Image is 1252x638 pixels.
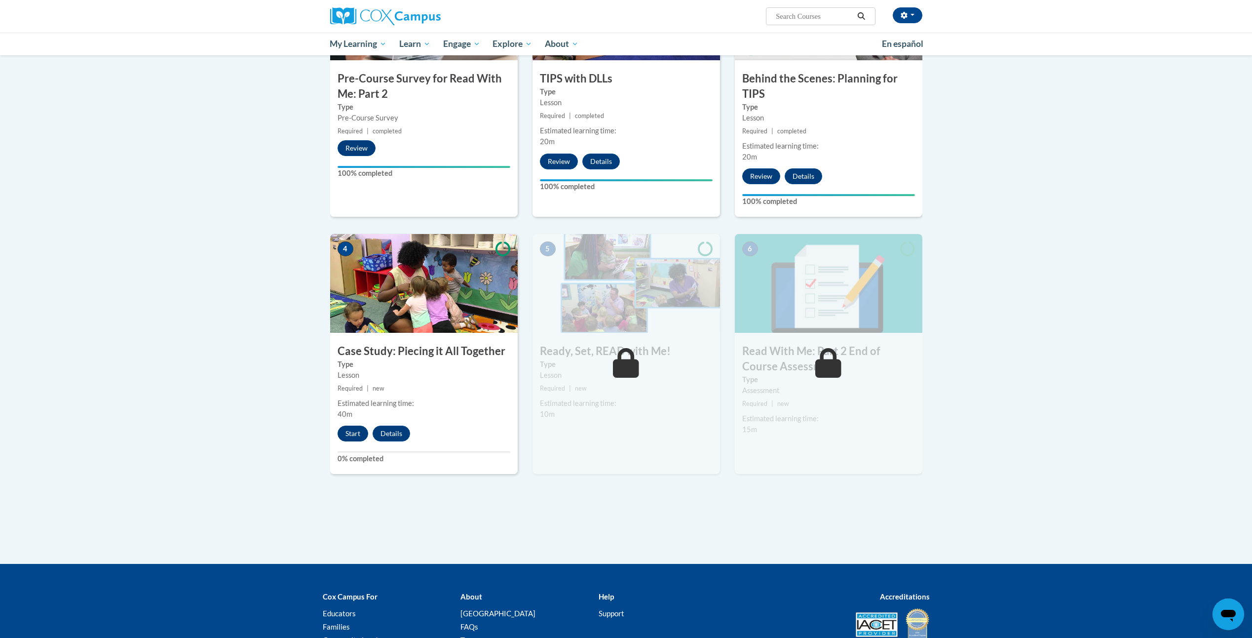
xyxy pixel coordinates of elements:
[367,127,369,135] span: |
[742,168,780,184] button: Review
[771,127,773,135] span: |
[575,385,587,392] span: new
[775,10,854,22] input: Search Courses
[338,102,510,113] label: Type
[742,153,757,161] span: 20m
[493,38,532,50] span: Explore
[540,154,578,169] button: Review
[742,374,915,385] label: Type
[330,7,518,25] a: Cox Campus
[742,113,915,123] div: Lesson
[323,609,356,618] a: Educators
[545,38,578,50] span: About
[540,112,565,120] span: Required
[367,385,369,392] span: |
[540,370,713,381] div: Lesson
[1213,598,1244,630] iframe: Button to launch messaging window
[599,609,624,618] a: Support
[330,344,518,359] h3: Case Study: Piecing it All Together
[854,10,869,22] button: Search
[315,33,937,55] div: Main menu
[338,398,510,409] div: Estimated learning time:
[540,385,565,392] span: Required
[875,34,930,54] a: En español
[575,112,604,120] span: completed
[540,359,713,370] label: Type
[742,241,758,256] span: 6
[540,86,713,97] label: Type
[532,344,720,359] h3: Ready, Set, READ with Me!
[338,385,363,392] span: Required
[338,453,510,464] label: 0% completed
[460,622,478,631] a: FAQs
[882,39,923,49] span: En español
[742,413,915,424] div: Estimated learning time:
[338,127,363,135] span: Required
[486,33,538,55] a: Explore
[540,179,713,181] div: Your progress
[742,400,767,407] span: Required
[330,7,441,25] img: Cox Campus
[338,370,510,381] div: Lesson
[771,400,773,407] span: |
[742,127,767,135] span: Required
[735,234,922,333] img: Course Image
[777,400,789,407] span: new
[742,194,915,196] div: Your progress
[742,196,915,207] label: 100% completed
[540,97,713,108] div: Lesson
[777,127,806,135] span: completed
[856,612,898,637] img: Accredited IACET® Provider
[569,385,571,392] span: |
[540,410,555,418] span: 10m
[443,38,480,50] span: Engage
[540,181,713,192] label: 100% completed
[330,234,518,333] img: Course Image
[330,38,386,50] span: My Learning
[742,425,757,434] span: 15m
[540,241,556,256] span: 5
[373,426,410,441] button: Details
[330,71,518,102] h3: Pre-Course Survey for Read With Me: Part 2
[460,592,482,601] b: About
[893,7,922,23] button: Account Settings
[373,385,384,392] span: new
[599,592,614,601] b: Help
[338,426,368,441] button: Start
[393,33,437,55] a: Learn
[540,398,713,409] div: Estimated learning time:
[735,71,922,102] h3: Behind the Scenes: Planning for TIPS
[540,137,555,146] span: 20m
[742,385,915,396] div: Assessment
[399,38,430,50] span: Learn
[742,102,915,113] label: Type
[373,127,402,135] span: completed
[323,622,350,631] a: Families
[460,609,535,618] a: [GEOGRAPHIC_DATA]
[338,410,352,418] span: 40m
[540,125,713,136] div: Estimated learning time:
[880,592,930,601] b: Accreditations
[437,33,487,55] a: Engage
[742,141,915,152] div: Estimated learning time:
[338,140,376,156] button: Review
[785,168,822,184] button: Details
[569,112,571,120] span: |
[538,33,585,55] a: About
[338,359,510,370] label: Type
[532,234,720,333] img: Course Image
[532,71,720,86] h3: TIPS with DLLs
[338,113,510,123] div: Pre-Course Survey
[735,344,922,374] h3: Read With Me: Part 2 End of Course Assessment
[324,33,393,55] a: My Learning
[582,154,620,169] button: Details
[338,168,510,179] label: 100% completed
[338,241,353,256] span: 4
[338,166,510,168] div: Your progress
[323,592,378,601] b: Cox Campus For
